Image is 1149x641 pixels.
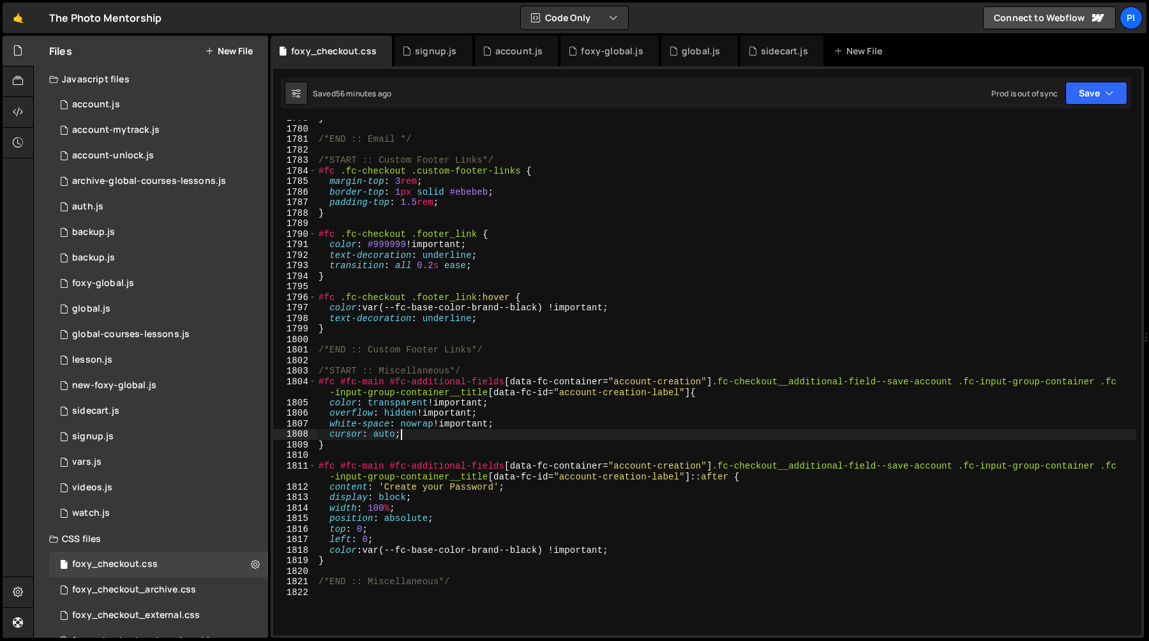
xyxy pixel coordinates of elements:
div: account.js [72,99,120,110]
h2: Files [49,44,72,58]
div: 13533/35364.js [49,424,268,449]
div: 13533/34220.js [49,92,268,117]
div: 1794 [273,271,317,282]
div: foxy_checkout_external.css [72,610,200,621]
div: 1803 [273,366,317,377]
div: 1801 [273,345,317,356]
div: 1818 [273,545,317,556]
div: new-foxy-global.js [72,380,156,391]
div: 13533/34219.js [49,271,268,296]
div: 1787 [273,197,317,208]
div: backup.js [72,252,115,264]
div: 1793 [273,260,317,271]
div: 13533/43446.js [49,398,268,424]
div: New File [834,45,887,57]
div: Javascript files [34,66,268,92]
button: Save [1065,82,1127,105]
div: 13533/39483.js [49,296,268,322]
div: 1786 [273,187,317,198]
div: CSS files [34,526,268,552]
a: Connect to Webflow [983,6,1116,29]
div: 13533/34034.js [49,194,268,220]
div: 1822 [273,587,317,598]
div: 1796 [273,292,317,303]
div: 13533/41206.js [49,143,268,169]
div: 1788 [273,208,317,219]
div: 13533/38507.css [49,552,268,577]
div: sidecart.js [761,45,808,57]
div: 13533/44030.css [49,577,268,603]
div: 1819 [273,555,317,566]
div: lesson.js [72,354,112,366]
div: 1805 [273,398,317,409]
div: foxy_checkout.css [72,559,158,570]
div: 1807 [273,419,317,430]
div: 13533/42246.js [49,475,268,501]
div: 1781 [273,134,317,145]
div: foxy_checkout.css [291,45,377,57]
div: Prod is out of sync [991,88,1058,99]
div: 1789 [273,218,317,229]
div: vars.js [72,456,101,468]
div: foxy-global.js [581,45,643,57]
div: global-courses-lessons.js [72,329,190,340]
div: auth.js [72,201,103,213]
div: 13533/43968.js [49,169,268,194]
div: 1782 [273,145,317,156]
div: 1791 [273,239,317,250]
div: 1797 [273,303,317,313]
div: 1813 [273,492,317,503]
div: 1815 [273,513,317,524]
div: 1816 [273,524,317,535]
div: 1784 [273,166,317,177]
div: 13533/40053.js [49,373,268,398]
div: watch.js [72,508,110,519]
div: Saved [313,88,391,99]
button: Code Only [521,6,628,29]
div: 1806 [273,408,317,419]
div: 13533/45030.js [49,220,268,245]
div: 1795 [273,282,317,292]
div: 13533/38747.css [49,603,268,628]
div: 13533/38978.js [49,449,268,475]
div: 1810 [273,450,317,461]
div: 1812 [273,482,317,493]
div: signup.js [72,431,114,442]
div: foxy-global.js [72,278,134,289]
div: global.js [72,303,110,315]
div: archive-global-courses-lessons.js [72,176,226,187]
div: global.js [682,45,720,57]
div: The Photo Mentorship [49,10,161,26]
div: sidecart.js [72,405,119,417]
div: 1798 [273,313,317,324]
div: 1804 [273,377,317,398]
div: 13533/45031.js [49,245,268,271]
div: foxy_checkout_archive.css [72,584,196,596]
div: videos.js [72,482,112,494]
div: account-mytrack.js [72,124,160,136]
div: 1808 [273,429,317,440]
div: 13533/35292.js [49,322,268,347]
div: 1800 [273,335,317,345]
div: account.js [495,45,543,57]
div: 1821 [273,577,317,587]
a: 🤙 [3,3,34,33]
div: 1790 [273,229,317,240]
a: Pi [1120,6,1143,29]
div: signup.js [415,45,456,57]
div: 1780 [273,124,317,135]
div: 56 minutes ago [336,88,391,99]
div: 1809 [273,440,317,451]
div: 1820 [273,566,317,577]
div: 1799 [273,324,317,335]
div: 13533/38527.js [49,501,268,526]
div: 1802 [273,356,317,366]
div: 1785 [273,176,317,187]
div: account-unlock.js [72,150,154,162]
div: backup.js [72,227,115,238]
div: 1811 [273,461,317,482]
div: 1783 [273,155,317,166]
div: 1792 [273,250,317,261]
div: 1817 [273,534,317,545]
